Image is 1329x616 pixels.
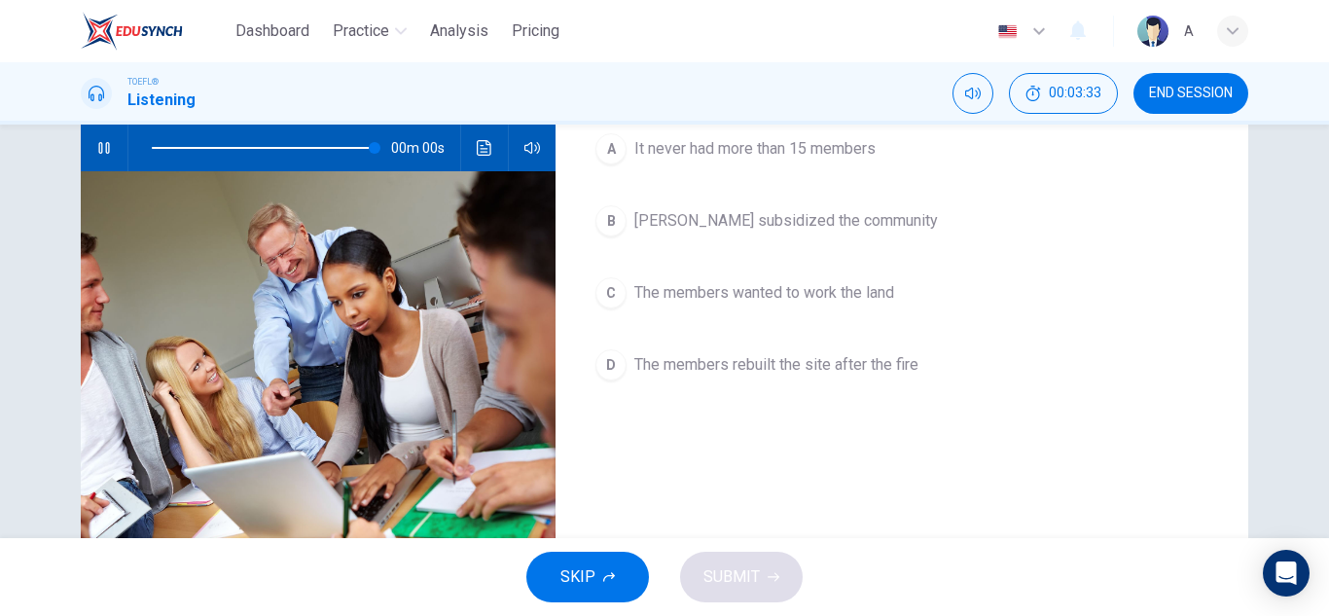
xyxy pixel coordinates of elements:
button: Click to see the audio transcription [469,125,500,171]
button: Pricing [504,14,567,49]
div: A [595,133,627,164]
div: Mute [952,73,993,114]
span: TOEFL® [127,75,159,89]
button: 00:03:33 [1009,73,1118,114]
button: Practice [325,14,414,49]
div: C [595,277,627,308]
img: Profile picture [1137,16,1168,47]
span: Practice [333,19,389,43]
span: Analysis [430,19,488,43]
img: EduSynch logo [81,12,183,51]
button: SKIP [526,552,649,602]
button: CThe members wanted to work the land [587,269,1217,317]
a: EduSynch logo [81,12,228,51]
button: Dashboard [228,14,317,49]
span: It never had more than 15 members [634,137,876,161]
span: [PERSON_NAME] subsidized the community [634,209,938,233]
img: en [995,24,1020,39]
button: AIt never had more than 15 members [587,125,1217,173]
span: END SESSION [1149,86,1233,101]
button: Analysis [422,14,496,49]
span: SKIP [560,563,595,591]
span: The members rebuilt the site after the fire [634,353,918,377]
span: 00:03:33 [1049,86,1101,101]
button: DThe members rebuilt the site after the fire [587,341,1217,389]
h1: Listening [127,89,196,112]
span: Pricing [512,19,559,43]
button: B[PERSON_NAME] subsidized the community [587,197,1217,245]
span: The members wanted to work the land [634,281,894,305]
button: END SESSION [1133,73,1248,114]
div: Hide [1009,73,1118,114]
span: 00m 00s [391,125,460,171]
div: Open Intercom Messenger [1263,550,1310,597]
span: Dashboard [235,19,309,43]
div: A [1184,19,1194,43]
div: D [595,349,627,380]
div: B [595,205,627,236]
